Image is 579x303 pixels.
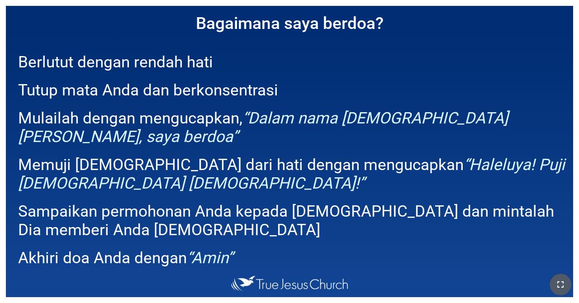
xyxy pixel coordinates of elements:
p: Sampaikan permohonan Anda kepada [DEMOGRAPHIC_DATA] dan mintalah Dia memberi Anda [DEMOGRAPHIC_DATA] [18,202,567,239]
em: “Haleluya! Puji [DEMOGRAPHIC_DATA] [DEMOGRAPHIC_DATA]!” [18,156,565,193]
p: Mulailah dengan mengucapkan, [18,109,567,146]
h1: Bagaimana saya berdoa? [6,6,573,41]
em: “Dalam nama [DEMOGRAPHIC_DATA] [PERSON_NAME], saya berdoa” [18,109,508,146]
p: Memuji [DEMOGRAPHIC_DATA] dari hati dengan mengucapkan [18,156,567,193]
em: “Amin” [187,249,233,267]
p: Akhiri doa Anda dengan [18,249,567,267]
p: Berlutut dengan rendah hati [18,53,567,71]
p: Tutup mata Anda dan berkonsentrasi [18,81,567,99]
